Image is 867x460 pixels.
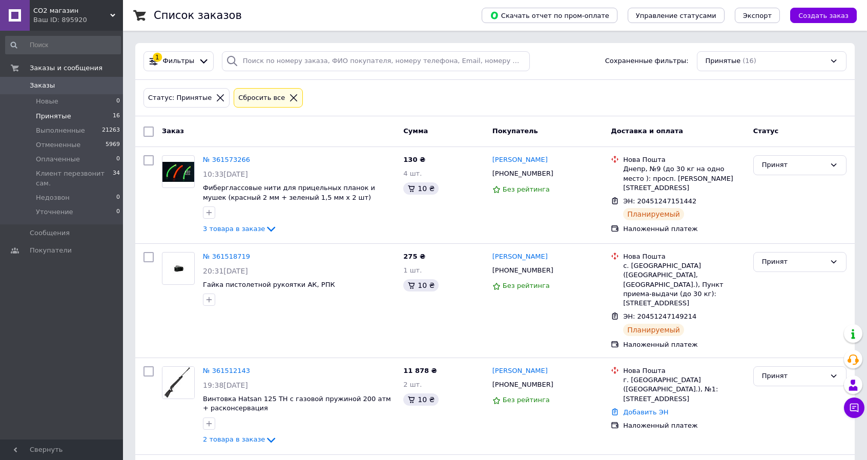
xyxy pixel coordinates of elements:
[30,228,70,238] span: Сообщения
[623,155,745,164] div: Нова Пошта
[116,193,120,202] span: 0
[162,127,184,135] span: Заказ
[36,155,80,164] span: Оплаченные
[605,56,689,66] span: Сохраненные фильтры:
[611,127,683,135] span: Доставка и оплата
[36,140,80,150] span: Отмененные
[236,93,287,103] div: Сбросить все
[623,408,668,416] a: Добавить ЭН
[706,56,741,66] span: Принятые
[113,112,120,121] span: 16
[623,375,745,404] div: г. [GEOGRAPHIC_DATA] ([GEOGRAPHIC_DATA].), №1: [STREET_ADDRESS]
[36,207,73,217] span: Уточнение
[203,281,335,288] a: Гайка пистолетной рукоятки АК, РПК
[762,160,825,171] div: Принят
[203,170,248,178] span: 10:33[DATE]
[403,367,437,374] span: 11 878 ₴
[492,252,548,262] a: [PERSON_NAME]
[30,64,102,73] span: Заказы и сообщения
[403,182,439,195] div: 10 ₴
[403,170,422,177] span: 4 шт.
[146,93,214,103] div: Статус: Принятые
[742,57,756,65] span: (16)
[623,366,745,375] div: Нова Пошта
[628,8,725,23] button: Управление статусами
[162,155,195,188] a: Фото товару
[762,257,825,267] div: Принят
[503,396,550,404] span: Без рейтинга
[154,9,242,22] h1: Список заказов
[403,266,422,274] span: 1 шт.
[492,366,548,376] a: [PERSON_NAME]
[162,366,195,399] a: Фото товару
[162,258,194,279] img: Фото товару
[623,421,745,430] div: Наложенный платеж
[36,97,58,106] span: Новые
[753,127,779,135] span: Статус
[482,8,617,23] button: Скачать отчет по пром-оплате
[636,12,716,19] span: Управление статусами
[492,170,553,177] span: [PHONE_NUMBER]
[102,126,120,135] span: 21263
[36,112,71,121] span: Принятые
[743,12,772,19] span: Экспорт
[30,246,72,255] span: Покупатели
[153,53,162,62] div: 1
[203,395,391,412] a: Винтовка Hatsan 125 TH с газовой пружиной 200 атм + расконсервация
[163,56,195,66] span: Фильтры
[403,156,425,163] span: 130 ₴
[203,184,375,201] a: Фиберглассовые нити для прицельных планок и мушек (красный 2 мм + зеленый 1,5 мм х 2 шт)
[403,381,422,388] span: 2 шт.
[5,36,121,54] input: Поиск
[36,126,85,135] span: Выполненные
[490,11,609,20] span: Скачать отчет по пром-оплате
[403,253,425,260] span: 275 ₴
[623,252,745,261] div: Нова Пошта
[735,8,780,23] button: Экспорт
[403,127,428,135] span: Сумма
[33,6,110,15] span: СО2 магазин
[106,140,120,150] span: 5969
[162,367,194,399] img: Фото товару
[203,435,277,443] a: 2 товара в заказе
[762,371,825,382] div: Принят
[403,393,439,406] div: 10 ₴
[503,282,550,289] span: Без рейтинга
[36,169,113,187] span: Клиент перезвонит сам.
[623,261,745,308] div: с. [GEOGRAPHIC_DATA] ([GEOGRAPHIC_DATA], [GEOGRAPHIC_DATA].), Пункт приема-выдачи (до 30 кг): [ST...
[203,253,250,260] a: № 361518719
[780,11,857,19] a: Создать заказ
[492,127,538,135] span: Покупатель
[203,225,265,233] span: 3 товара в заказе
[623,208,684,220] div: Планируемый
[36,193,70,202] span: Недозвон
[492,155,548,165] a: [PERSON_NAME]
[203,156,250,163] a: № 361573266
[203,381,248,389] span: 19:38[DATE]
[623,312,696,320] span: ЭН: 20451247149214
[623,197,696,205] span: ЭН: 20451247151442
[623,164,745,193] div: Днепр, №9 (до 30 кг на одно место ): просп. [PERSON_NAME][STREET_ADDRESS]
[798,12,849,19] span: Создать заказ
[403,279,439,291] div: 10 ₴
[203,367,250,374] a: № 361512143
[30,81,55,90] span: Заказы
[203,267,248,275] span: 20:31[DATE]
[623,340,745,349] div: Наложенный платеж
[162,162,194,182] img: Фото товару
[116,207,120,217] span: 0
[492,381,553,388] span: [PHONE_NUMBER]
[623,324,684,336] div: Планируемый
[222,51,530,71] input: Поиск по номеру заказа, ФИО покупателя, номеру телефона, Email, номеру накладной
[623,224,745,234] div: Наложенный платеж
[113,169,120,187] span: 34
[790,8,857,23] button: Создать заказ
[844,398,864,418] button: Чат с покупателем
[203,225,277,233] a: 3 товара в заказе
[116,155,120,164] span: 0
[33,15,123,25] div: Ваш ID: 895920
[492,266,553,274] span: [PHONE_NUMBER]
